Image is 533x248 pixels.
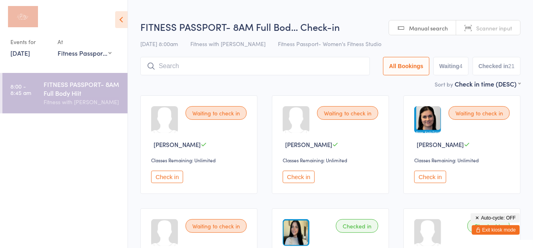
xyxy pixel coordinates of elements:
[140,40,178,48] span: [DATE] 8:00am
[140,57,370,75] input: Search
[283,157,381,163] div: Classes Remaining: Unlimited
[285,140,332,149] span: [PERSON_NAME]
[10,35,50,48] div: Events for
[414,171,446,183] button: Check in
[140,20,521,33] h2: FITNESS PASSPORT- 8AM Full Bod… Check-in
[44,80,121,97] div: FITNESS PASSPORT- 8AM Full Body Hiit
[278,40,381,48] span: Fitness Passport- Women's Fitness Studio
[383,57,429,75] button: All Bookings
[186,106,247,120] div: Waiting to check in
[10,83,31,96] time: 8:00 - 8:45 am
[508,63,515,69] div: 21
[10,48,30,57] a: [DATE]
[414,157,512,163] div: Classes Remaining: Unlimited
[190,40,266,48] span: Fitness with [PERSON_NAME]
[58,35,112,48] div: At
[2,73,128,113] a: 8:00 -8:45 amFITNESS PASSPORT- 8AM Full Body HiitFitness with [PERSON_NAME]
[455,79,521,88] div: Check in time (DESC)
[472,225,520,235] button: Exit kiosk mode
[154,140,201,149] span: [PERSON_NAME]
[417,140,464,149] span: [PERSON_NAME]
[283,171,315,183] button: Check in
[317,106,378,120] div: Waiting to check in
[476,24,512,32] span: Scanner input
[467,219,510,233] div: Checked in
[435,80,453,88] label: Sort by
[283,219,309,246] img: image1726460658.png
[433,57,469,75] button: Waiting4
[414,106,441,133] img: image1725256596.png
[409,24,448,32] span: Manual search
[471,213,520,223] button: Auto-cycle: OFF
[449,106,510,120] div: Waiting to check in
[44,97,121,107] div: Fitness with [PERSON_NAME]
[186,219,247,233] div: Waiting to check in
[459,63,463,69] div: 4
[336,219,378,233] div: Checked in
[151,171,183,183] button: Check in
[8,6,38,27] img: Fitness with Zoe
[151,157,249,163] div: Classes Remaining: Unlimited
[58,48,112,57] div: Fitness Passport- Women's Fitness Studio
[473,57,521,75] button: Checked in21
